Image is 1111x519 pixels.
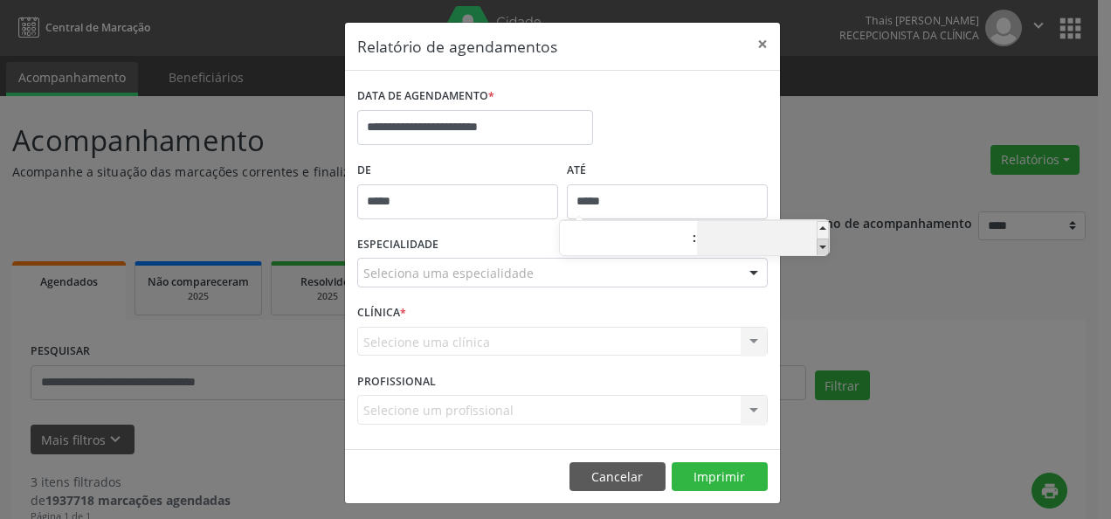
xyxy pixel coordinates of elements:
[357,300,406,327] label: CLÍNICA
[363,264,534,282] span: Seleciona uma especialidade
[357,83,494,110] label: DATA DE AGENDAMENTO
[560,222,692,257] input: Hour
[692,220,697,255] span: :
[357,368,436,395] label: PROFISSIONAL
[357,232,438,259] label: ESPECIALIDADE
[357,35,557,58] h5: Relatório de agendamentos
[745,23,780,66] button: Close
[569,462,666,492] button: Cancelar
[672,462,768,492] button: Imprimir
[697,222,829,257] input: Minute
[567,157,768,184] label: ATÉ
[357,157,558,184] label: De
